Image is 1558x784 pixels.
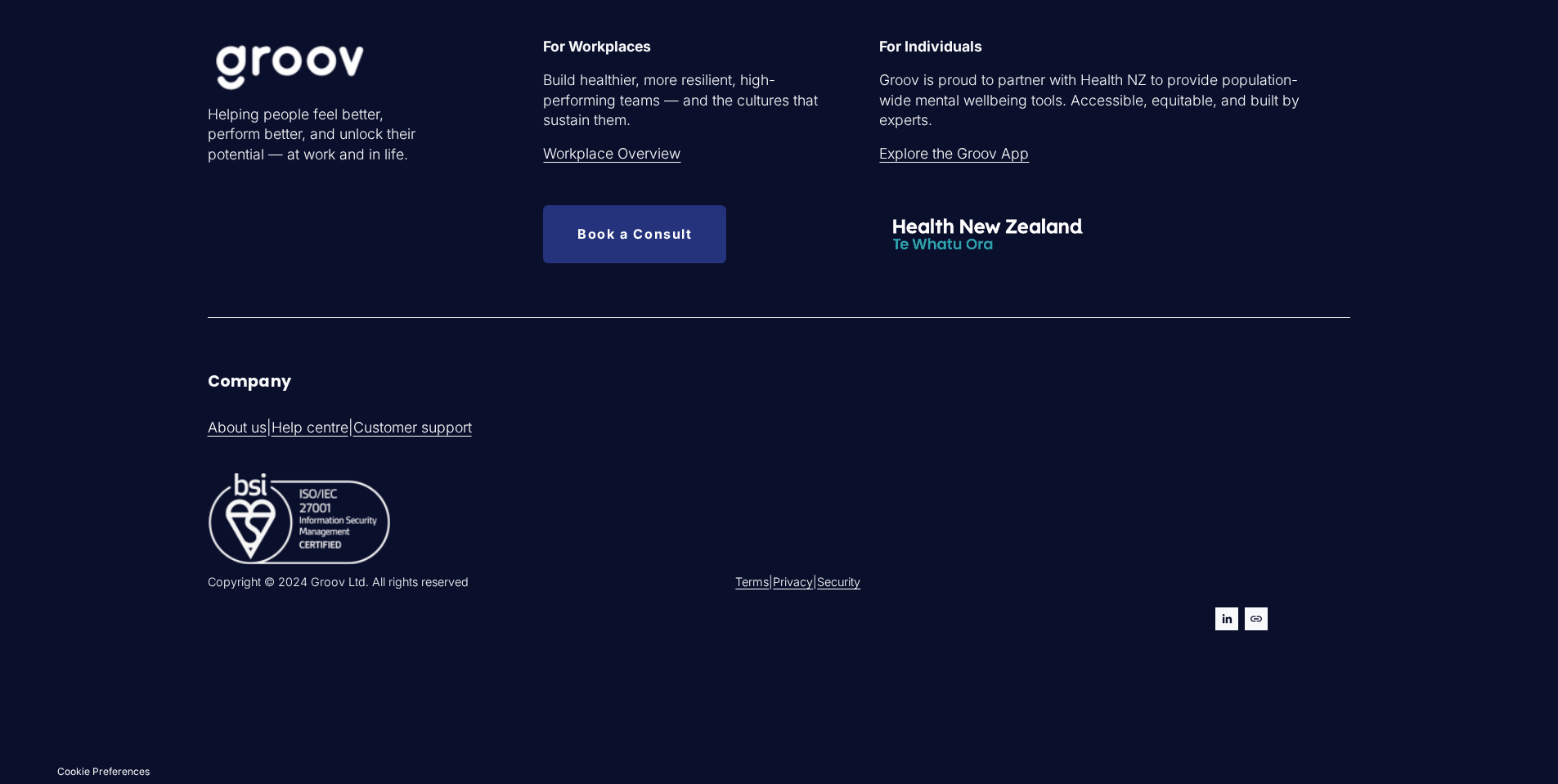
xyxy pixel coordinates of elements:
p: Build healthier, more resilient, high-performing teams — and the cultures that sustain them. [543,70,822,131]
a: Privacy [773,574,813,590]
a: Security [817,574,860,590]
a: Workplace Overview [543,144,680,164]
a: LinkedIn [1215,607,1238,630]
p: Helping people feel better, perform better, and unlock their potential — at work and in life. [208,105,439,165]
button: Cookie Preferences [57,765,150,777]
section: Manage previously selected cookie options [49,759,158,784]
p: | | [208,418,775,438]
strong: For Workplaces [543,38,651,55]
a: URL [1245,607,1268,630]
a: Explore the Groov App [879,144,1029,164]
a: About us [208,418,267,438]
strong: For Individuals [879,38,982,55]
a: Book a Consult [543,205,726,263]
a: Help centre [272,418,348,438]
p: Groov is proud to partner with Health NZ to provide population-wide mental wellbeing tools. Acces... [879,70,1302,131]
a: Customer support [353,418,472,438]
strong: Company [208,370,291,392]
p: Copyright © 2024 Groov Ltd. All rights reserved [208,574,775,590]
p: | | [735,574,1111,590]
a: Terms [735,574,769,590]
